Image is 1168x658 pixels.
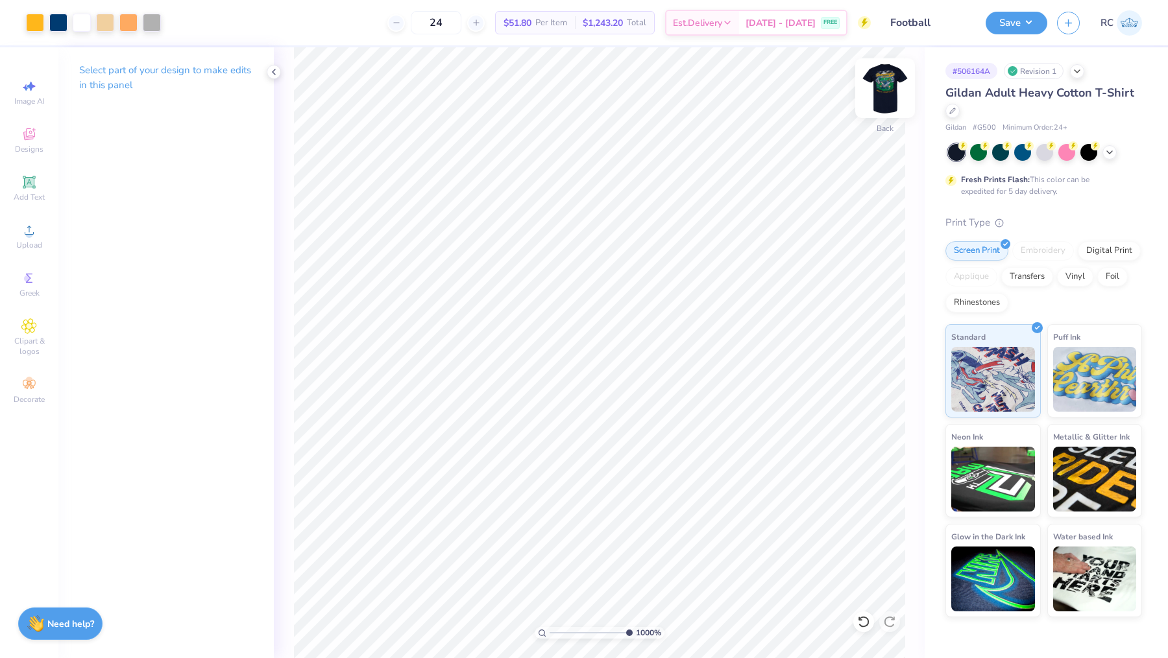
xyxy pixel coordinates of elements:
div: Transfers [1001,267,1053,287]
div: This color can be expedited for 5 day delivery. [961,174,1121,197]
strong: Need help? [47,618,94,630]
span: Designs [15,144,43,154]
div: Back [877,123,894,134]
div: Foil [1097,267,1128,287]
img: Water based Ink [1053,546,1137,611]
span: $1,243.20 [583,16,623,30]
span: Puff Ink [1053,330,1080,344]
span: RC [1101,16,1113,30]
div: Embroidery [1012,241,1074,261]
p: Select part of your design to make edits in this panel [79,63,253,93]
img: Puff Ink [1053,347,1137,412]
input: – – [411,11,461,34]
span: Neon Ink [951,430,983,443]
span: Metallic & Glitter Ink [1053,430,1130,443]
span: Water based Ink [1053,530,1113,543]
div: Screen Print [945,241,1008,261]
span: Total [627,16,646,30]
div: Applique [945,267,997,287]
div: Vinyl [1057,267,1093,287]
img: Back [859,62,911,114]
span: Per Item [535,16,567,30]
span: Image AI [14,96,45,106]
span: # G500 [973,123,996,134]
span: Gildan Adult Heavy Cotton T-Shirt [945,85,1134,100]
div: Print Type [945,215,1142,230]
img: Metallic & Glitter Ink [1053,447,1137,511]
span: Clipart & logos [6,336,52,357]
div: Rhinestones [945,293,1008,312]
span: Upload [16,240,42,250]
span: Gildan [945,123,966,134]
span: Greek [19,288,40,298]
span: Minimum Order: 24 + [1003,123,1067,134]
span: Add Text [14,192,45,202]
a: RC [1101,10,1142,36]
img: Neon Ink [951,447,1035,511]
span: Est. Delivery [673,16,722,30]
div: Revision 1 [1004,63,1064,79]
span: Decorate [14,394,45,405]
div: Digital Print [1078,241,1141,261]
img: Glow in the Dark Ink [951,546,1035,611]
button: Save [986,12,1047,34]
strong: Fresh Prints Flash: [961,174,1030,185]
span: $51.80 [504,16,531,30]
span: 1000 % [636,627,661,639]
span: [DATE] - [DATE] [746,16,816,30]
input: Untitled Design [881,10,976,36]
span: FREE [823,18,837,27]
img: Standard [951,347,1035,412]
img: Rylee Cheney [1117,10,1142,36]
span: Glow in the Dark Ink [951,530,1025,543]
span: Standard [951,330,986,344]
div: # 506164A [945,63,997,79]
